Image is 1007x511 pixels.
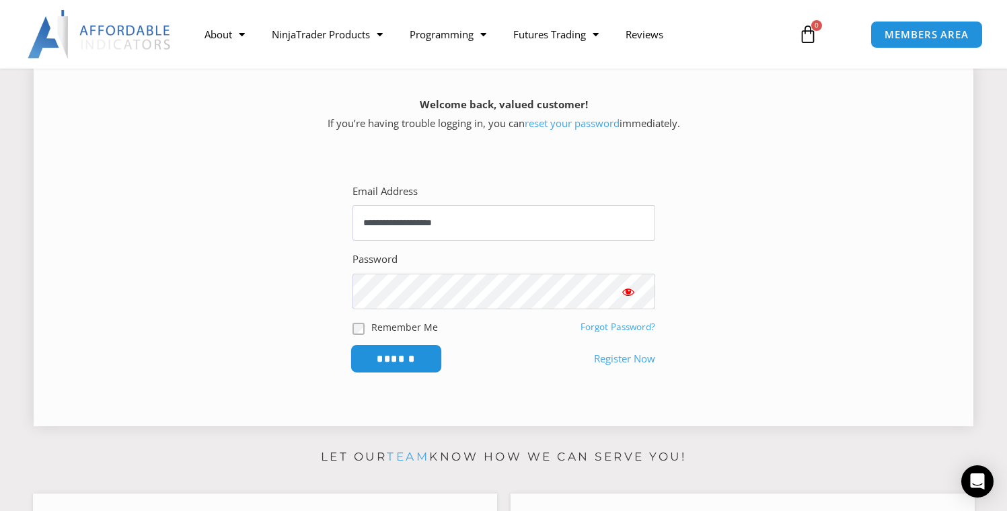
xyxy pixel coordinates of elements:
label: Remember Me [371,320,438,334]
a: Programming [396,19,500,50]
a: NinjaTrader Products [258,19,396,50]
a: Register Now [594,350,655,368]
div: Open Intercom Messenger [961,465,994,498]
a: About [191,19,258,50]
a: team [387,450,429,463]
img: LogoAI | Affordable Indicators – NinjaTrader [28,10,172,58]
a: Reviews [612,19,677,50]
p: If you’re having trouble logging in, you can immediately. [57,95,950,133]
a: reset your password [525,116,620,130]
a: Futures Trading [500,19,612,50]
label: Email Address [352,182,418,201]
a: Forgot Password? [581,321,655,333]
p: Let our know how we can serve you! [33,446,975,468]
label: Password [352,250,398,269]
nav: Menu [191,19,785,50]
a: MEMBERS AREA [870,21,983,48]
span: 0 [811,20,822,31]
strong: Welcome back, valued customer! [420,97,588,111]
a: 0 [778,15,837,54]
button: Show password [601,274,655,309]
span: MEMBERS AREA [885,30,969,40]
